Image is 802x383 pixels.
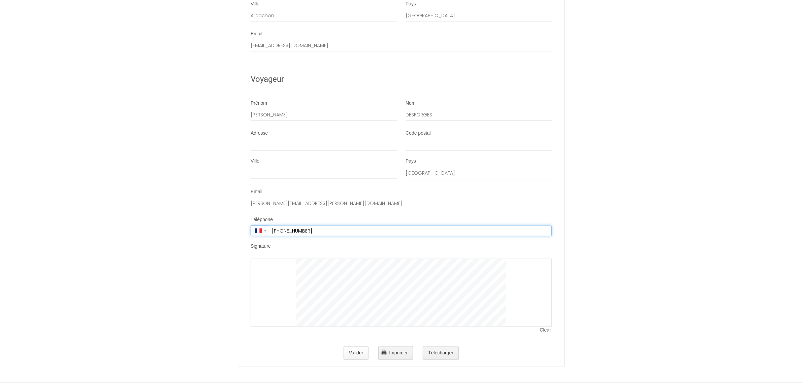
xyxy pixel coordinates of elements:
[406,100,416,107] label: Nom
[251,188,262,195] label: Email
[344,346,369,360] button: Valider
[406,158,416,165] label: Pays
[406,1,416,7] label: Pays
[406,130,431,137] label: Code postal
[251,73,552,86] h2: Voyageur
[251,31,262,37] label: Email
[251,1,259,7] label: Ville
[378,346,413,360] button: Imprimer
[423,346,459,360] button: Télécharger
[251,130,268,137] label: Adresse
[251,100,267,107] label: Prénom
[263,230,267,232] span: ▼
[389,350,408,355] span: Imprimer
[269,226,551,236] input: +33 6 12 34 56 78
[251,216,273,223] label: Téléphone
[251,243,271,250] label: Signature
[381,350,387,355] img: printer.png
[251,158,259,165] label: Ville
[540,327,552,334] span: Clear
